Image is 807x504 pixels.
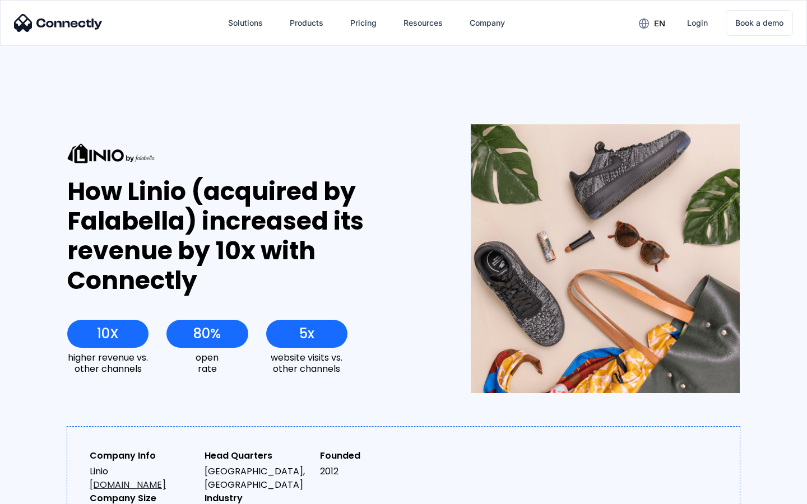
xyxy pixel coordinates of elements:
div: Products [290,15,323,31]
div: Solutions [228,15,263,31]
div: How Linio (acquired by Falabella) increased its revenue by 10x with Connectly [67,177,430,295]
div: en [630,15,674,31]
div: Solutions [219,10,272,36]
div: Head Quarters [205,449,310,463]
div: 2012 [320,465,426,478]
ul: Language list [22,484,67,500]
div: Company [461,10,514,36]
div: Founded [320,449,426,463]
div: Login [687,15,708,31]
div: open rate [166,352,248,374]
div: 10X [97,326,119,342]
a: [DOMAIN_NAME] [90,478,166,491]
div: Resources [395,10,452,36]
div: Company Info [90,449,196,463]
div: higher revenue vs. other channels [67,352,149,374]
div: 5x [299,326,314,342]
div: Linio [90,465,196,492]
div: Resources [403,15,443,31]
a: Book a demo [726,10,793,36]
div: en [654,16,665,31]
a: Login [678,10,717,36]
div: Pricing [350,15,377,31]
div: [GEOGRAPHIC_DATA], [GEOGRAPHIC_DATA] [205,465,310,492]
a: Pricing [341,10,386,36]
aside: Language selected: English [11,484,67,500]
div: 80% [193,326,221,342]
div: Company [470,15,505,31]
div: website visits vs. other channels [266,352,347,374]
img: Connectly Logo [14,14,103,32]
div: Products [281,10,332,36]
